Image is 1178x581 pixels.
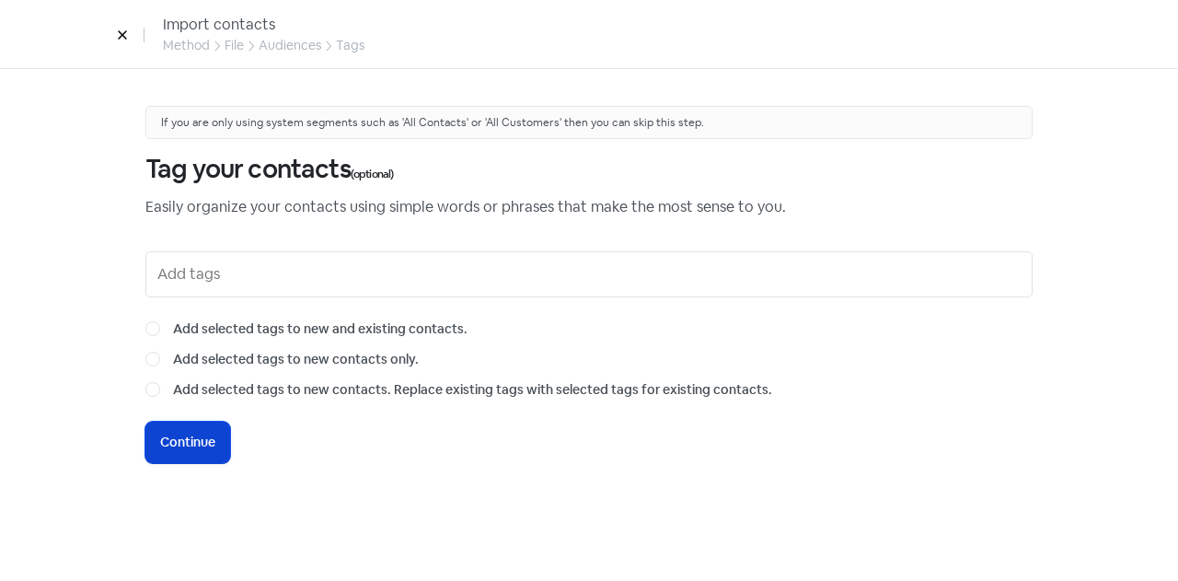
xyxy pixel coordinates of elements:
h3: Tag your contacts [145,154,1033,185]
label: Add selected tags to new and existing contacts. [173,320,468,339]
label: Add selected tags to new contacts. Replace existing tags with selected tags for existing contacts. [173,380,772,400]
label: Add selected tags to new contacts only. [173,350,419,369]
div: Audiences [259,36,321,55]
div: If you are only using system segments such as 'All Contacts' or 'All Customers' then you can skip... [145,106,1033,139]
input: Add tags [157,260,1024,289]
p: Easily organize your contacts using simple words or phrases that make the most sense to you. [145,196,1033,218]
div: File [225,36,244,55]
button: Continue [145,422,230,463]
span: Continue [160,433,215,452]
div: Method [163,36,210,55]
small: (optional) [351,166,394,183]
div: Tags [336,36,364,55]
div: Import contacts [163,14,364,36]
